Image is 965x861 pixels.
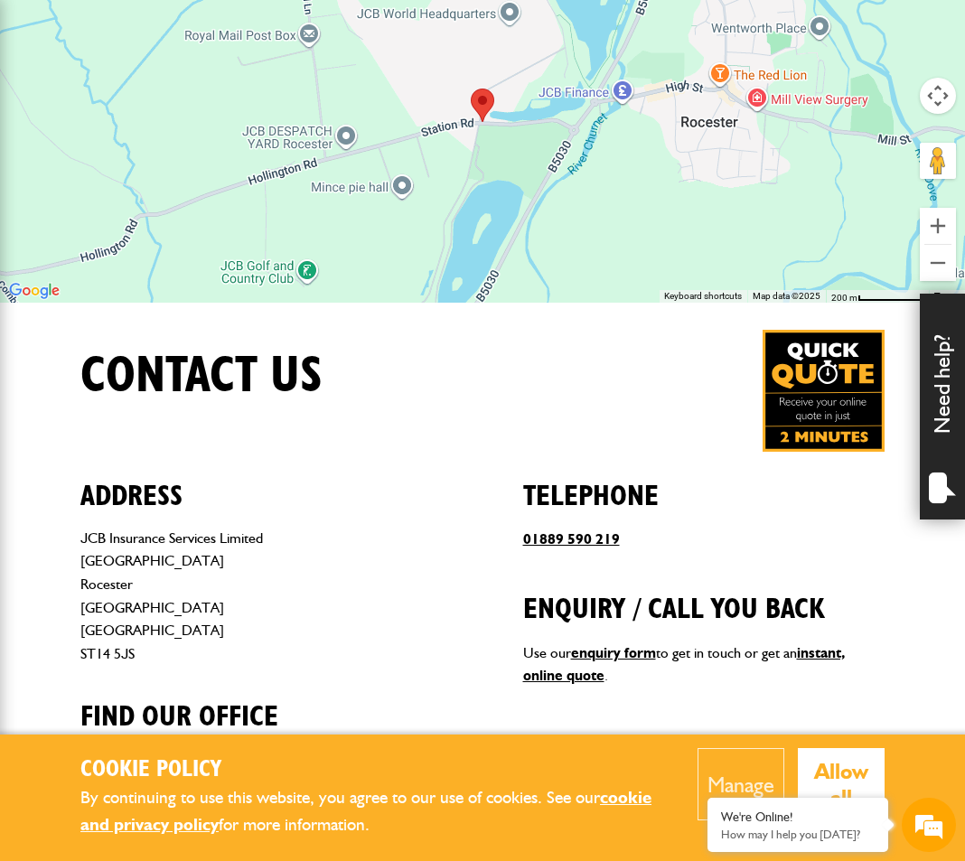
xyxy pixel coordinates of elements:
[763,330,885,452] img: Quick Quote
[920,78,956,114] button: Map camera controls
[523,641,885,688] p: Use our to get in touch or get an .
[753,291,820,301] span: Map data ©2025
[80,452,443,513] h2: Address
[698,748,784,820] button: Manage
[920,245,956,281] button: Zoom out
[920,143,956,179] button: Drag Pegman onto the map to open Street View
[920,208,956,244] button: Zoom in
[80,756,670,784] h2: Cookie Policy
[920,294,965,519] div: Need help?
[826,290,929,303] button: Map Scale: 200 m per 69 pixels
[763,330,885,452] a: Get your insurance quote in just 2-minutes
[80,346,323,407] h1: Contact us
[798,748,885,820] button: Allow all
[664,290,742,303] button: Keyboard shortcuts
[523,452,885,513] h2: Telephone
[523,565,885,626] h2: Enquiry / call you back
[80,784,670,839] p: By continuing to use this website, you agree to our use of cookies. See our for more information.
[721,810,875,825] div: We're Online!
[5,279,64,303] a: Open this area in Google Maps (opens a new window)
[571,644,656,661] a: enquiry form
[934,290,960,302] a: Terms (opens in new tab)
[80,527,443,666] address: JCB Insurance Services Limited [GEOGRAPHIC_DATA] Rocester [GEOGRAPHIC_DATA] [GEOGRAPHIC_DATA] ST1...
[80,672,443,734] h2: Find our office
[5,279,64,303] img: Google
[721,828,875,841] p: How may I help you today?
[523,530,620,547] a: 01889 590 219
[831,293,857,303] span: 200 m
